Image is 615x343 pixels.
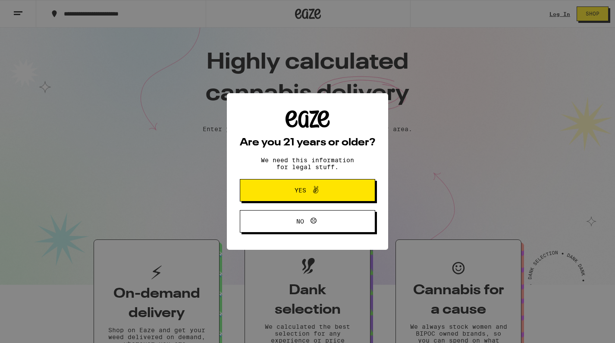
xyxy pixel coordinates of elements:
[240,179,375,201] button: Yes
[240,210,375,233] button: No
[254,157,361,170] p: We need this information for legal stuff.
[5,6,62,13] span: Hi. Need any help?
[296,218,304,224] span: No
[295,187,306,193] span: Yes
[240,138,375,148] h2: Are you 21 years or older?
